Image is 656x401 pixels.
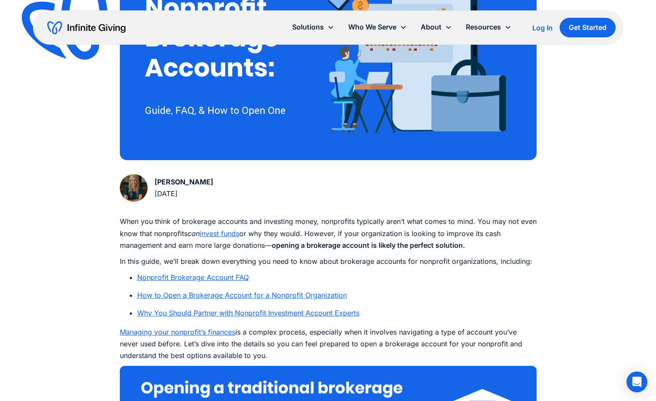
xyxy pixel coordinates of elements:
[348,21,396,33] div: Who We Serve
[285,18,341,36] div: Solutions
[137,309,359,317] a: Why You Should Partner with Nonprofit Investment Account Experts
[341,18,414,36] div: Who We Serve
[292,21,324,33] div: Solutions
[414,18,459,36] div: About
[200,229,239,238] a: invest funds
[560,18,616,37] a: Get Started
[120,326,537,362] p: is a complex process, especially when it involves navigating a type of account you’ve never used ...
[47,21,125,35] a: home
[272,241,465,250] strong: opening a brokerage account is likely the perfect solution.
[626,371,647,392] div: Open Intercom Messenger
[532,23,553,33] a: Log In
[188,229,200,238] em: can
[120,328,235,336] a: Managing your nonprofit’s finances
[155,188,213,200] div: [DATE]
[120,216,537,251] p: When you think of brokerage accounts and investing money, nonprofits typically aren’t what comes ...
[155,176,213,188] div: [PERSON_NAME]
[137,273,249,282] a: Nonprofit Brokerage Account FAQ
[459,18,518,36] div: Resources
[466,21,501,33] div: Resources
[120,256,537,267] p: In this guide, we’ll break down everything you need to know about brokerage accounts for nonprofi...
[421,21,442,33] div: About
[120,174,213,202] a: [PERSON_NAME][DATE]
[137,291,347,299] a: How to Open a Brokerage Account for a Nonprofit Organization
[532,24,553,31] div: Log In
